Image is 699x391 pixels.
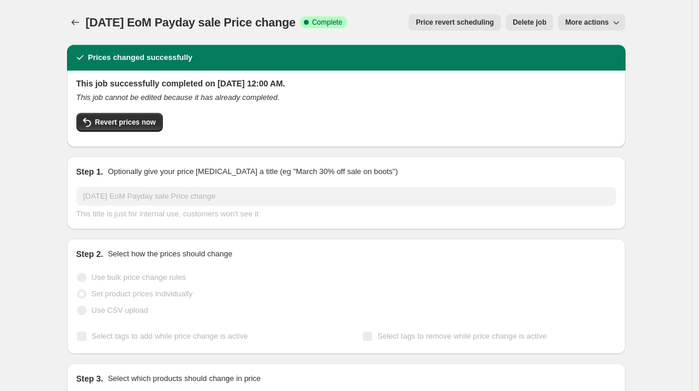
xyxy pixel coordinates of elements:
i: This job cannot be edited because it has already completed. [76,93,280,102]
h2: Step 1. [76,166,103,178]
span: Select tags to add while price change is active [92,332,248,340]
span: [DATE] EoM Payday sale Price change [86,16,296,29]
span: Set product prices individually [92,289,193,298]
p: Optionally give your price [MEDICAL_DATA] a title (eg "March 30% off sale on boots") [108,166,397,178]
span: Complete [312,18,342,27]
input: 30% off holiday sale [76,187,616,206]
span: Use CSV upload [92,306,148,315]
h2: This job successfully completed on [DATE] 12:00 AM. [76,78,616,89]
button: Price change jobs [67,14,83,31]
h2: Prices changed successfully [88,52,193,64]
button: More actions [558,14,625,31]
span: Delete job [513,18,546,27]
span: This title is just for internal use, customers won't see it [76,209,259,218]
button: Delete job [506,14,553,31]
span: Select tags to remove while price change is active [377,332,547,340]
p: Select which products should change in price [108,373,260,385]
button: Revert prices now [76,113,163,132]
button: Price revert scheduling [409,14,501,31]
span: Revert prices now [95,118,156,127]
h2: Step 2. [76,248,103,260]
span: More actions [565,18,608,27]
span: Price revert scheduling [416,18,494,27]
p: Select how the prices should change [108,248,232,260]
span: Use bulk price change rules [92,273,186,282]
h2: Step 3. [76,373,103,385]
